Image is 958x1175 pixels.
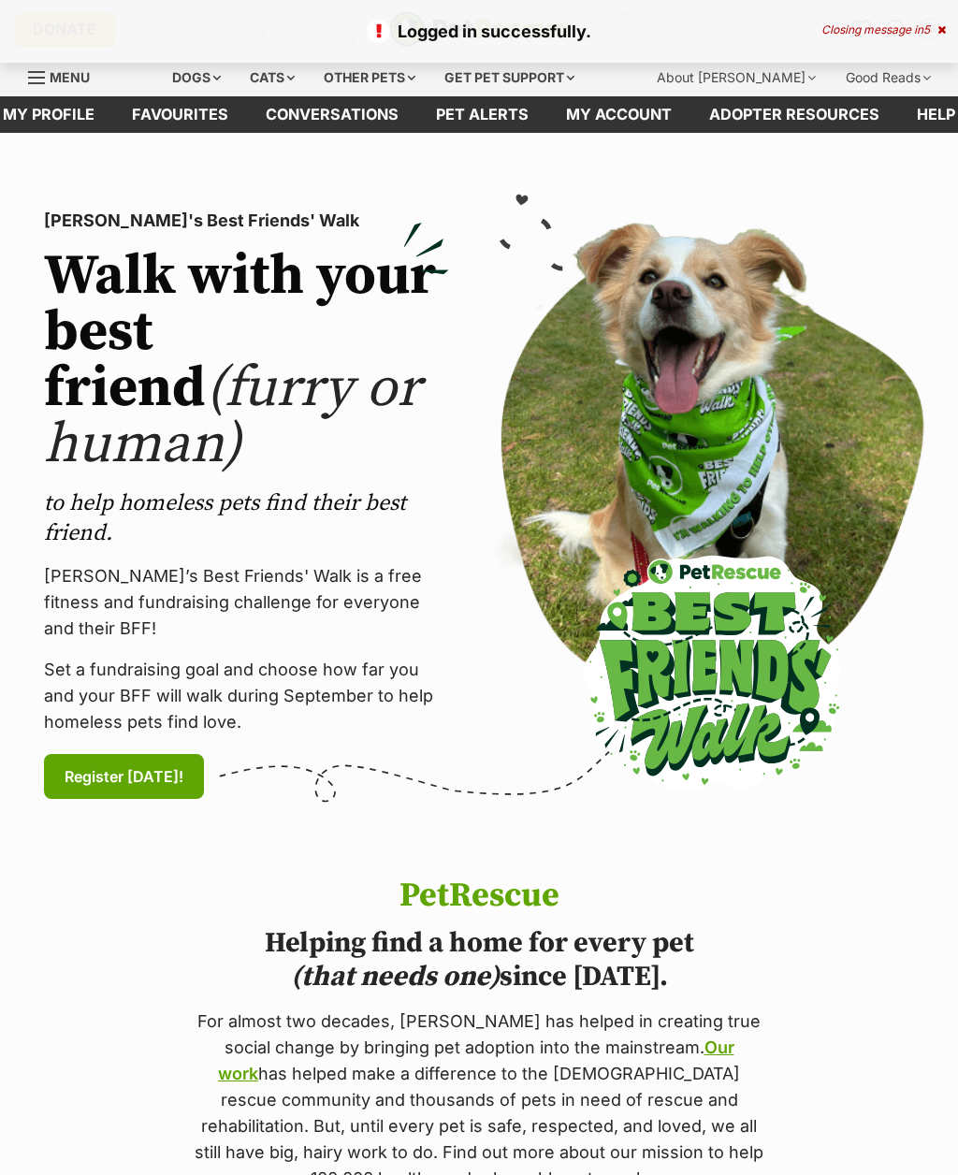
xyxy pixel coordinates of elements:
[644,59,829,96] div: About [PERSON_NAME]
[159,59,234,96] div: Dogs
[311,59,428,96] div: Other pets
[44,754,204,799] a: Register [DATE]!
[833,59,944,96] div: Good Reads
[417,96,547,133] a: Pet alerts
[113,96,247,133] a: Favourites
[218,1037,734,1083] a: Our work
[65,765,183,788] span: Register [DATE]!
[44,563,449,642] p: [PERSON_NAME]’s Best Friends' Walk is a free fitness and fundraising challenge for everyone and t...
[291,959,500,994] i: (that needs one)
[44,208,449,234] p: [PERSON_NAME]'s Best Friends' Walk
[44,657,449,735] p: Set a fundraising goal and choose how far you and your BFF will walk during September to help hom...
[44,354,420,480] span: (furry or human)
[44,488,449,548] p: to help homeless pets find their best friend.
[50,69,90,85] span: Menu
[28,59,103,93] a: Menu
[191,926,767,994] h2: Helping find a home for every pet since [DATE].
[690,96,898,133] a: Adopter resources
[237,59,308,96] div: Cats
[191,878,767,915] h1: PetRescue
[247,96,417,133] a: conversations
[431,59,588,96] div: Get pet support
[547,96,690,133] a: My account
[44,249,449,473] h2: Walk with your best friend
